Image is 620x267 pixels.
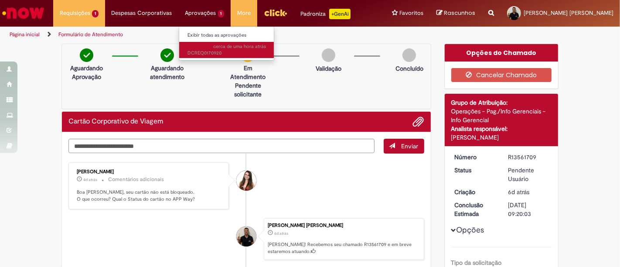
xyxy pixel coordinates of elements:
span: 6d atrás [508,188,529,196]
div: Opções do Chamado [445,44,559,62]
h2: Cartão Corporativo de Viagem Histórico de tíquete [68,118,163,126]
span: DCREQ0170920 [188,43,266,57]
div: [PERSON_NAME] [451,133,552,142]
img: img-circle-grey.png [322,48,335,62]
div: Operações - Pag./Info Gerenciais - Info Gerencial [451,107,552,124]
a: Formulário de Atendimento [58,31,123,38]
span: 1 [92,10,99,17]
p: Validação [316,64,341,73]
dt: Conclusão Estimada [448,201,502,218]
textarea: Digite sua mensagem aqui... [68,139,375,153]
time: 26/09/2025 12:46:45 [83,177,97,182]
p: Boa [PERSON_NAME], seu cartão não está bloqueado. O que ocorreu? Qual o Status do cartão no APP Way? [77,189,222,202]
a: Exibir todas as aprovações [179,31,275,40]
span: Despesas Corporativas [112,9,172,17]
a: Página inicial [10,31,40,38]
button: Adicionar anexos [413,116,424,127]
a: Aberto DCREQ0170920 : [179,42,275,58]
span: Rascunhos [444,9,475,17]
div: Thais Dos Santos [236,171,256,191]
ul: Trilhas de página [7,27,407,43]
img: ServiceNow [1,4,46,22]
ul: Aprovações [179,26,275,61]
span: Enviar [402,142,419,150]
span: 4d atrás [83,177,97,182]
div: Analista responsável: [451,124,552,133]
small: Comentários adicionais [108,176,164,183]
span: 6d atrás [274,231,288,236]
div: 24/09/2025 09:20:00 [508,188,548,196]
span: cerca de uma hora atrás [214,43,266,50]
span: Aprovações [185,9,216,17]
button: Cancelar Chamado [451,68,552,82]
li: Thomas De Carvalho Silva [68,218,424,260]
img: check-circle-green.png [160,48,174,62]
span: Favoritos [399,9,423,17]
time: 24/09/2025 09:20:00 [508,188,529,196]
p: Aguardando Aprovação [65,64,108,81]
div: [PERSON_NAME] [77,169,222,175]
p: [PERSON_NAME]! Recebemos seu chamado R13561709 e em breve estaremos atuando. [268,241,419,255]
img: click_logo_yellow_360x200.png [264,6,287,19]
div: Thomas De Carvalho Silva [236,226,256,246]
p: Pendente solicitante [227,81,269,99]
span: [PERSON_NAME] [PERSON_NAME] [524,9,613,17]
dt: Número [448,153,502,161]
a: Rascunhos [436,9,475,17]
time: 29/09/2025 15:56:30 [214,43,266,50]
div: Pendente Usuário [508,166,548,183]
div: [PERSON_NAME] [PERSON_NAME] [268,223,419,228]
img: check-circle-green.png [80,48,93,62]
time: 24/09/2025 09:20:00 [274,231,288,236]
button: Enviar [384,139,424,154]
span: 1 [218,10,225,17]
img: img-circle-grey.png [402,48,416,62]
p: Aguardando atendimento [146,64,188,81]
div: Padroniza [300,9,351,19]
span: Requisições [60,9,90,17]
span: More [237,9,251,17]
div: [DATE] 09:20:03 [508,201,548,218]
div: R13561709 [508,153,548,161]
p: +GenAi [329,9,351,19]
p: Em Atendimento [227,64,269,81]
b: Tipo da solicitação [451,259,502,267]
p: Concluído [395,64,423,73]
dt: Criação [448,188,502,196]
div: Grupo de Atribuição: [451,98,552,107]
dt: Status [448,166,502,175]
